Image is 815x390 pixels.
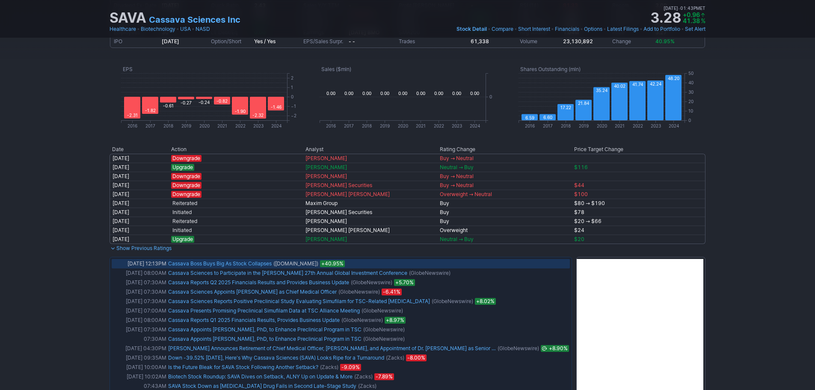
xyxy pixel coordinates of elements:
text: -2.31 [127,113,138,118]
text: 2024 [271,123,282,128]
text: -2.32 [252,113,264,118]
text: 42.24 [649,81,661,86]
span: • [514,25,517,33]
text: -0.61 [163,103,174,108]
td: 07:30AM [112,334,167,344]
td: Buy [437,217,572,226]
span: • [640,25,643,33]
span: Downgrade [171,155,202,162]
span: (GlobeNewswire) [351,278,392,287]
span: +0.96 [683,11,700,18]
text: 2021 [217,123,227,128]
td: Neutral → Buy [437,163,572,172]
td: [DATE] 10:02AM [112,372,167,381]
span: Reiterated [171,200,199,207]
a: Is the Future Bleak for SAVA Stock Following Another Setback? [168,364,318,370]
a: NASD [196,25,210,33]
text: -1.46 [271,104,282,110]
b: 61,338 [471,38,489,45]
text: 2019 [579,123,589,128]
span: Reiterated [171,218,199,225]
span: Downgrade [171,182,202,189]
span: (GlobeNewswire) [432,297,473,306]
td: [DATE] 07:00AM [112,306,167,316]
text: −1 [291,104,296,109]
td: Buy → Neutral [437,181,572,190]
td: $116 [572,163,705,172]
td: Option/Short [209,37,252,46]
text: 0.00 [344,91,353,96]
text: 2022 [434,123,444,128]
td: [DATE] [110,217,169,226]
a: Cassava Sciences Inc [149,14,240,26]
td: $78 [572,208,705,217]
td: [PERSON_NAME] [303,235,438,244]
th: Rating Change [437,145,572,154]
td: [PERSON_NAME] [303,163,438,172]
td: [DATE] [110,181,169,190]
text: 2023 [452,123,462,128]
text: 0 [489,94,492,99]
td: [PERSON_NAME] [303,172,438,181]
td: Buy → Neutral [437,154,572,163]
td: $20 [572,235,705,244]
text: 6.59 [525,115,534,120]
text: 2020 [596,123,607,128]
text: −2 [291,113,296,118]
span: Initiated [171,209,193,216]
span: 40.95% [655,38,675,45]
text: 2018 [561,123,571,128]
text: Shares Outstanding (mln) [520,66,581,72]
td: Maxim Group [303,199,438,208]
text: 2022 [235,123,246,128]
text: 0 [291,94,293,99]
td: [DATE] [110,190,169,199]
h1: SAVA [110,11,146,25]
td: $100 [572,190,705,199]
td: [DATE] 09:35AM [112,353,167,363]
span: • [192,25,195,33]
text: 30 [688,89,693,95]
b: 23,130,892 [563,38,593,45]
span: % [701,17,705,24]
text: 2 [291,75,293,80]
span: Apr 22, 2025 [541,345,569,352]
a: Compare [492,25,513,33]
a: - - [349,38,355,45]
td: Trades [397,37,468,46]
a: Healthcare [110,25,136,33]
span: Downgrade [171,173,202,180]
td: [DATE] [110,199,169,208]
text: -0.27 [181,100,192,105]
text: 0.00 [398,91,407,96]
a: Cassava Presents Promising Preclinical Simufilam Data at TSC Alliance Meeting [168,307,360,314]
text: 2018 [163,123,173,128]
text: 0.00 [362,91,371,96]
td: Buy [437,199,572,208]
a: Options [584,25,602,33]
text: -0.82 [216,98,228,104]
td: Buy [437,208,572,217]
td: $44 [572,181,705,190]
text: 2021 [416,123,426,128]
text: Sales ($mln) [321,66,351,72]
text: 2024 [668,123,679,128]
text: 0.00 [416,91,425,96]
td: [PERSON_NAME] [303,154,438,163]
text: -1.82 [145,108,156,113]
td: Volume [518,37,561,46]
a: USA [180,25,191,33]
text: 2016 [326,123,336,128]
text: 2022 [632,123,643,128]
a: Cassava Reports Q1 2025 Financials Results, Provides Business Update [168,317,340,323]
a: Financials [555,25,579,33]
span: Latest Filings [607,26,639,32]
td: [DATE] [110,208,169,217]
a: Cassava Boss Buys Big As Stock Collapses [168,260,272,267]
span: (Zacks) [354,372,373,381]
span: +40.95% [320,260,345,267]
td: [DATE] [110,154,169,163]
span: -8.00% [406,354,427,361]
text: 2016 [127,123,137,128]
